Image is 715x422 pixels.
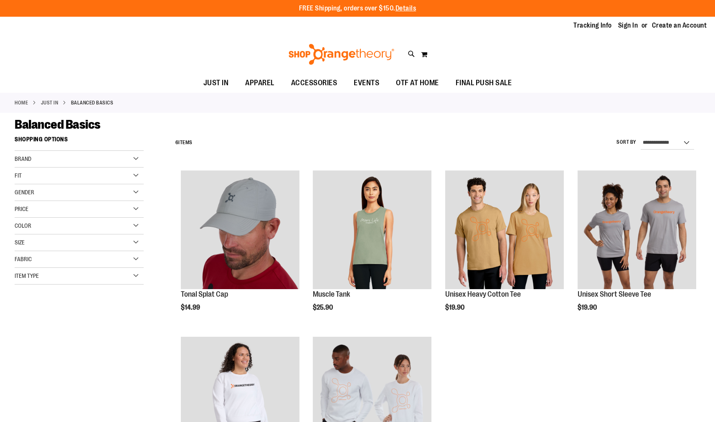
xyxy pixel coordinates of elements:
a: APPAREL [237,74,283,93]
span: Brand [15,155,31,162]
span: Balanced Basics [15,117,101,132]
span: $19.90 [578,304,598,311]
a: ACCESSORIES [283,74,346,93]
a: Unisex Short Sleeve Tee [578,170,696,290]
a: OTF AT HOME [388,74,447,93]
img: Shop Orangetheory [287,44,396,65]
span: Gender [15,189,34,196]
span: OTF AT HOME [396,74,439,92]
div: Fit [15,168,144,184]
span: Size [15,239,25,246]
a: Unisex Heavy Cotton Tee [445,170,564,290]
span: $19.90 [445,304,466,311]
span: $25.90 [313,304,334,311]
a: FINAL PUSH SALE [447,74,520,93]
a: Tracking Info [573,21,612,30]
img: Product image for Grey Tonal Splat Cap [181,170,299,289]
div: Price [15,201,144,218]
h2: Items [175,136,193,149]
a: JUST IN [195,74,237,92]
img: Muscle Tank [313,170,431,289]
a: Create an Account [652,21,707,30]
a: Unisex Heavy Cotton Tee [445,290,521,298]
span: Fit [15,172,22,179]
a: Tonal Splat Cap [181,290,228,298]
span: EVENTS [354,74,379,92]
div: product [177,166,304,333]
div: product [573,166,700,333]
a: Muscle Tank [313,170,431,290]
label: Sort By [616,139,636,146]
img: Unisex Heavy Cotton Tee [445,170,564,289]
a: Unisex Short Sleeve Tee [578,290,651,298]
a: Sign In [618,21,638,30]
a: Product image for Grey Tonal Splat Cap [181,170,299,290]
span: APPAREL [245,74,274,92]
span: FINAL PUSH SALE [456,74,512,92]
div: Item Type [15,268,144,285]
span: $14.99 [181,304,201,311]
div: product [309,166,436,333]
div: product [441,166,568,333]
span: Price [15,206,28,212]
div: Color [15,218,144,234]
p: FREE Shipping, orders over $150. [299,4,416,13]
a: EVENTS [345,74,388,93]
div: Brand [15,151,144,168]
div: Size [15,234,144,251]
span: JUST IN [203,74,229,92]
a: JUST IN [41,99,58,107]
span: Item Type [15,272,39,279]
img: Unisex Short Sleeve Tee [578,170,696,289]
a: Home [15,99,28,107]
div: Fabric [15,251,144,268]
span: ACCESSORIES [291,74,337,92]
strong: Shopping Options [15,132,144,151]
a: Muscle Tank [313,290,350,298]
span: Fabric [15,256,32,262]
div: Gender [15,184,144,201]
a: Details [396,5,416,12]
strong: Balanced Basics [71,99,114,107]
span: 6 [175,140,179,145]
span: Color [15,222,31,229]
